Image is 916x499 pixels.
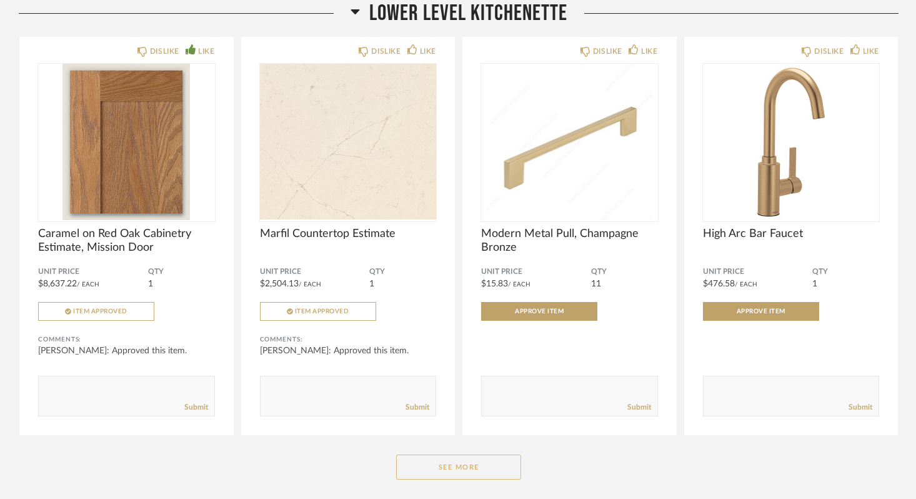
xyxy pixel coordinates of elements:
span: Unit Price [260,267,370,277]
img: undefined [481,64,658,220]
div: DISLIKE [814,45,844,58]
div: DISLIKE [371,45,401,58]
span: Item Approved [73,308,127,315]
span: 1 [812,280,817,288]
span: Unit Price [703,267,813,277]
span: Unit Price [481,267,591,277]
span: 1 [148,280,153,288]
span: $476.58 [703,280,735,288]
a: Submit [406,402,429,413]
button: Item Approved [260,302,376,321]
button: Approve Item [481,302,597,321]
a: Submit [627,402,651,413]
span: Approve Item [737,308,785,315]
span: QTY [148,267,215,277]
span: / Each [508,281,530,288]
span: QTY [812,267,879,277]
button: Item Approved [38,302,154,321]
button: Approve Item [703,302,819,321]
a: Submit [849,402,872,413]
img: undefined [260,64,437,220]
div: Comments: [260,333,437,346]
span: Marfil Countertop Estimate [260,227,437,241]
div: DISLIKE [593,45,622,58]
span: / Each [735,281,757,288]
span: Unit Price [38,267,148,277]
div: LIKE [420,45,436,58]
div: LIKE [641,45,657,58]
span: $2,504.13 [260,280,299,288]
span: / Each [77,281,99,288]
span: QTY [369,267,436,277]
span: Approve Item [515,308,564,315]
div: [PERSON_NAME]: Approved this item. [260,345,437,357]
span: / Each [299,281,321,288]
span: High Arc Bar Faucet [703,227,880,241]
img: undefined [38,64,215,220]
div: Comments: [38,333,215,346]
div: DISLIKE [150,45,179,58]
img: undefined [703,64,880,220]
div: [PERSON_NAME]: Approved this item. [38,345,215,357]
span: 11 [591,280,601,288]
span: QTY [591,267,658,277]
span: Item Approved [295,308,349,315]
div: LIKE [198,45,214,58]
div: LIKE [863,45,879,58]
span: $8,637.22 [38,280,77,288]
span: Caramel on Red Oak Cabinetry Estimate, Mission Door [38,227,215,255]
span: Modern Metal Pull, Champagne Bronze [481,227,658,255]
a: Submit [184,402,208,413]
span: 1 [369,280,374,288]
span: $15.83 [481,280,508,288]
button: See More [396,455,521,480]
